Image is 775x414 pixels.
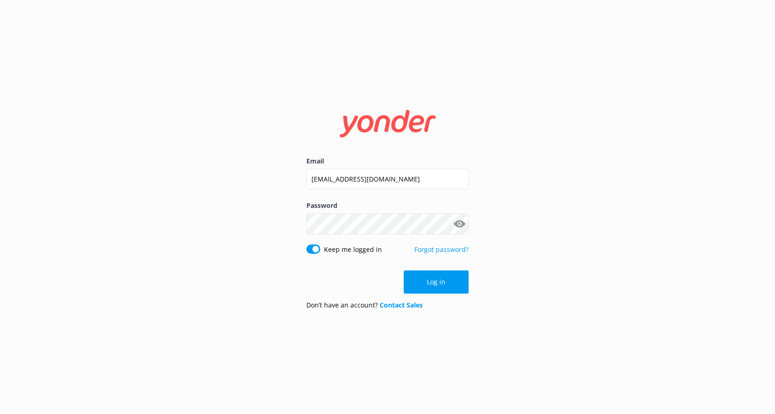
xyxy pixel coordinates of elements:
[380,301,423,309] a: Contact Sales
[414,245,469,254] a: Forgot password?
[324,245,382,255] label: Keep me logged in
[306,169,469,189] input: user@emailaddress.com
[450,214,469,233] button: Show password
[306,201,469,211] label: Password
[306,300,423,310] p: Don’t have an account?
[404,270,469,294] button: Log in
[306,156,469,166] label: Email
